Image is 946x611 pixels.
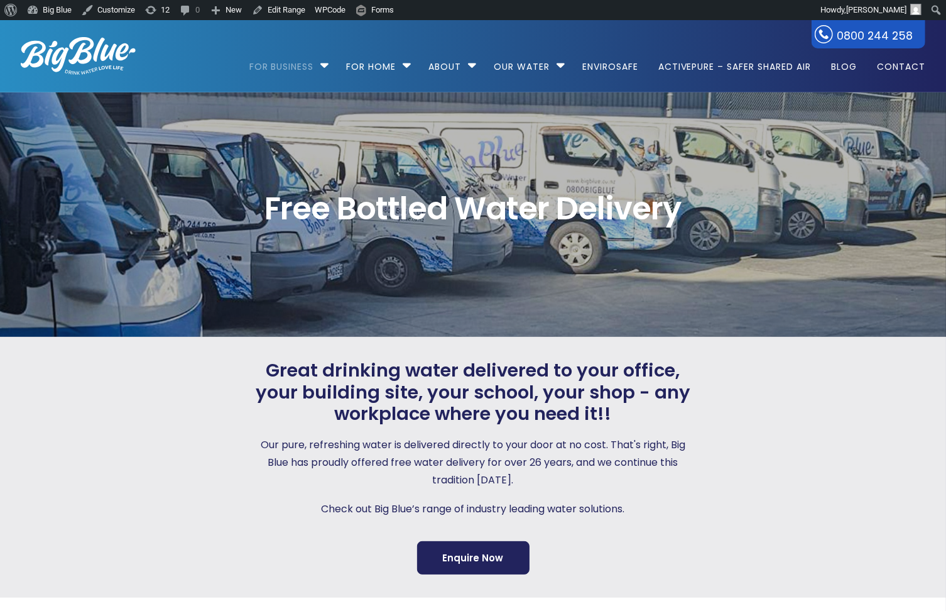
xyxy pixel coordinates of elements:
[417,541,530,575] a: Enquire Now
[21,193,925,224] span: Free Bottled Water Delivery
[574,20,647,101] a: EnviroSafe
[249,20,323,101] a: For Business
[337,20,405,101] a: For Home
[812,20,925,48] a: 0800 244 258
[868,20,925,101] a: Contact
[485,20,558,101] a: Our Water
[420,20,470,101] a: About
[21,37,136,75] img: logo
[846,5,906,14] span: [PERSON_NAME]
[253,500,693,518] p: Check out Big Blue’s range of industry leading water solutions.
[253,360,693,425] span: Great drinking water delivered to your office, your building site, your school, your shop - any w...
[253,436,693,489] p: Our pure, refreshing water is delivered directly to your door at no cost. That's right, Big Blue ...
[650,20,820,101] a: ActivePure – Safer Shared Air
[822,20,866,101] a: Blog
